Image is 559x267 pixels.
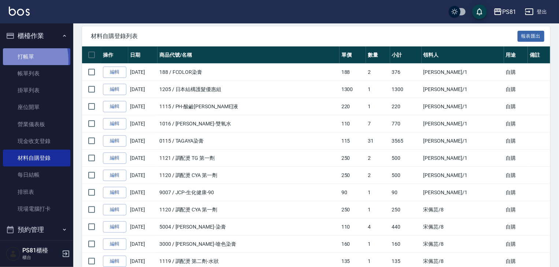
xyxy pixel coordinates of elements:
td: 2 [366,64,390,81]
button: 報表及分析 [3,239,70,258]
td: 1121 / 調配燙 TG 第一劑 [158,150,340,167]
td: 1115 / PH-酸鹼[PERSON_NAME]液 [158,98,340,115]
a: 編輯 [103,204,126,215]
td: [DATE] [128,184,158,201]
a: 編輯 [103,170,126,181]
td: 188 / FCOLOR染膏 [158,64,340,81]
img: Logo [9,7,30,16]
h5: PS81櫃檯 [22,247,60,254]
td: [DATE] [128,115,158,132]
td: 115 [340,132,366,150]
td: [DATE] [128,98,158,115]
a: 現場電腦打卡 [3,200,70,217]
td: 250 [340,150,366,167]
a: 編輯 [103,101,126,112]
th: 小計 [390,46,422,64]
a: 掛單列表 [3,82,70,99]
a: 現金收支登錄 [3,133,70,150]
button: save [472,4,487,19]
th: 操作 [101,46,128,64]
td: 自購 [504,218,528,236]
td: 1 [366,236,390,253]
td: 自購 [504,184,528,201]
a: 編輯 [103,187,126,198]
button: 登出 [522,5,550,19]
td: [PERSON_NAME] /1 [422,115,504,132]
td: 440 [390,218,422,236]
th: 商品代號/名稱 [158,46,340,64]
td: [DATE] [128,150,158,167]
a: 座位開單 [3,99,70,116]
th: 單價 [340,46,366,64]
td: [PERSON_NAME] /1 [422,150,504,167]
td: 500 [390,150,422,167]
td: 250 [340,201,366,218]
a: 編輯 [103,84,126,95]
td: 1 [366,184,390,201]
a: 編輯 [103,153,126,164]
td: [DATE] [128,236,158,253]
p: 櫃台 [22,254,60,261]
a: 編輯 [103,221,126,233]
td: 自購 [504,236,528,253]
td: 31 [366,132,390,150]
td: 1120 / 調配燙 CYA 第一劑 [158,201,340,218]
td: 250 [340,167,366,184]
td: 自購 [504,201,528,218]
td: 宋佩芸 /8 [422,218,504,236]
a: 材料自購登錄 [3,150,70,166]
td: 宋佩芸 /8 [422,201,504,218]
th: 用途 [504,46,528,64]
td: [DATE] [128,81,158,98]
td: 220 [340,98,366,115]
td: [PERSON_NAME] /1 [422,184,504,201]
td: 110 [340,218,366,236]
td: 3565 [390,132,422,150]
td: 90 [390,184,422,201]
a: 帳單列表 [3,65,70,82]
td: [DATE] [128,64,158,81]
td: 1016 / [PERSON_NAME]-雙氧水 [158,115,340,132]
td: 自購 [504,115,528,132]
td: 自購 [504,81,528,98]
td: [PERSON_NAME] /1 [422,132,504,150]
button: 櫃檯作業 [3,26,70,45]
img: Person [6,247,21,261]
td: [PERSON_NAME] /1 [422,167,504,184]
th: 數量 [366,46,390,64]
td: 500 [390,167,422,184]
a: 編輯 [103,256,126,267]
td: 自購 [504,64,528,81]
td: 160 [390,236,422,253]
td: 220 [390,98,422,115]
td: [DATE] [128,132,158,150]
td: 3000 / [PERSON_NAME]-嗆色染膏 [158,236,340,253]
button: 報表匯出 [518,31,545,42]
td: 1 [366,201,390,218]
td: 1120 / 調配燙 CYA 第一劑 [158,167,340,184]
span: 材料自購登錄列表 [91,33,518,40]
td: 2 [366,167,390,184]
td: 1 [366,81,390,98]
td: 160 [340,236,366,253]
td: [PERSON_NAME] /1 [422,64,504,81]
td: 5004 / [PERSON_NAME]-染膏 [158,218,340,236]
td: 宋佩芸 /8 [422,236,504,253]
button: PS81 [490,4,519,19]
td: [DATE] [128,167,158,184]
td: 188 [340,64,366,81]
a: 打帳單 [3,48,70,65]
th: 備註 [528,46,552,64]
td: [PERSON_NAME] /1 [422,81,504,98]
td: 1300 [390,81,422,98]
td: 1 [366,98,390,115]
td: 110 [340,115,366,132]
td: 1205 / 日本結構護髮優惠組 [158,81,340,98]
th: 日期 [128,46,158,64]
td: 770 [390,115,422,132]
td: 9007 / JCP-生化健康-90 [158,184,340,201]
a: 編輯 [103,135,126,147]
a: 報表匯出 [518,32,545,39]
a: 編輯 [103,238,126,250]
td: 0115 / TAGAYA染膏 [158,132,340,150]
